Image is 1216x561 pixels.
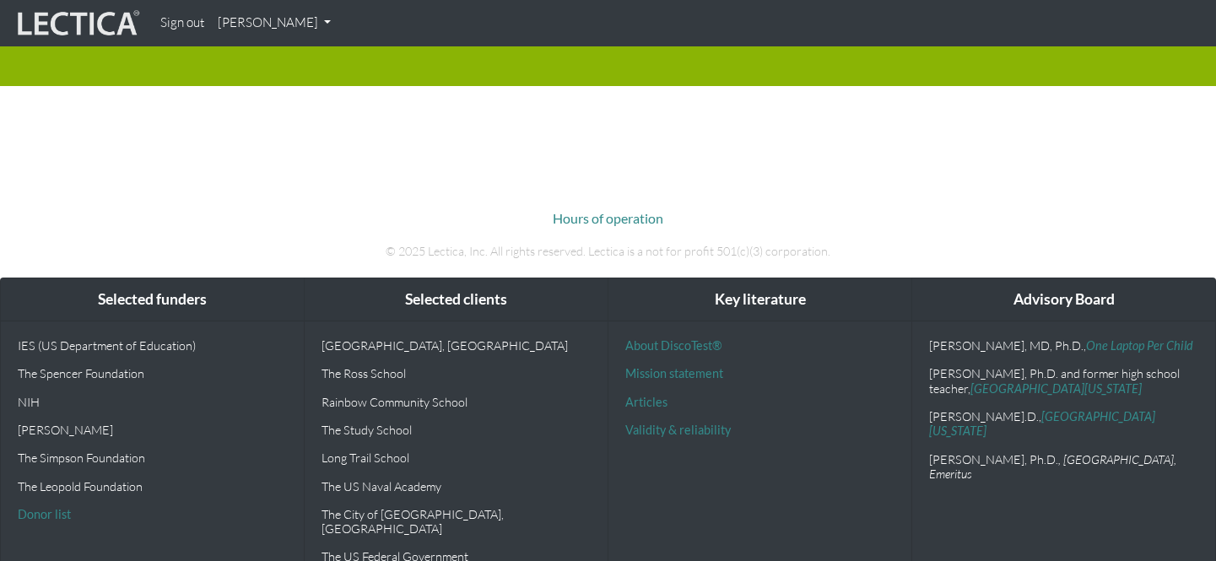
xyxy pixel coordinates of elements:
[18,338,287,353] p: IES (US Department of Education)
[929,452,1176,481] em: , [GEOGRAPHIC_DATA], Emeritus
[929,452,1198,482] p: [PERSON_NAME], Ph.D.
[211,7,338,40] a: [PERSON_NAME]
[1086,338,1193,353] a: One Laptop Per Child
[322,338,591,353] p: [GEOGRAPHIC_DATA], [GEOGRAPHIC_DATA]
[625,395,667,409] a: Articles
[553,210,663,226] a: Hours of operation
[18,507,71,521] a: Donor list
[929,366,1198,396] p: [PERSON_NAME], Ph.D. and former high school teacher,
[929,409,1155,438] a: [GEOGRAPHIC_DATA][US_STATE]
[322,507,591,537] p: The City of [GEOGRAPHIC_DATA], [GEOGRAPHIC_DATA]
[18,479,287,494] p: The Leopold Foundation
[929,409,1198,439] p: [PERSON_NAME].D.,
[14,8,140,40] img: lecticalive
[912,278,1215,321] div: Advisory Board
[18,366,287,380] p: The Spencer Foundation
[625,338,721,353] a: About DiscoTest®
[322,366,591,380] p: The Ross School
[929,338,1198,353] p: [PERSON_NAME], MD, Ph.D.,
[18,450,287,465] p: The Simpson Foundation
[322,395,591,409] p: Rainbow Community School
[625,366,723,380] a: Mission statement
[322,423,591,437] p: The Study School
[305,278,608,321] div: Selected clients
[1,278,304,321] div: Selected funders
[608,278,911,321] div: Key literature
[322,450,591,465] p: Long Trail School
[154,7,211,40] a: Sign out
[322,479,591,494] p: The US Naval Academy
[18,423,287,437] p: [PERSON_NAME]
[625,423,731,437] a: Validity & reliability
[140,242,1077,261] p: © 2025 Lectica, Inc. All rights reserved. Lectica is a not for profit 501(c)(3) corporation.
[18,395,287,409] p: NIH
[970,381,1142,396] a: [GEOGRAPHIC_DATA][US_STATE]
